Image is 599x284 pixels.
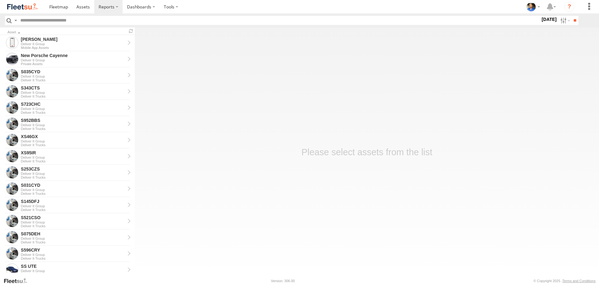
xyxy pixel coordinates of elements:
div: Deliver It Trucks [21,240,125,244]
div: Deliver It Group [21,253,125,257]
div: New Porsche Cayenne - View Asset History [21,53,125,58]
div: Deliver It Group [21,156,125,159]
div: Deliver It Trucks [21,257,125,260]
div: S035CYD - View Asset History [21,69,125,75]
div: Deliver It Group [21,75,125,78]
label: Search Filter Options [558,16,571,25]
div: S521CSO - View Asset History [21,215,125,220]
div: XS95IR - View Asset History [21,150,125,156]
div: Deliver It Trucks [21,208,125,212]
div: Deliver It Trucks [21,159,125,163]
div: Deliver It Trucks [21,176,125,179]
label: Search Query [13,16,18,25]
div: Deliver It Trucks [21,78,125,82]
div: Deliver It Trucks [21,192,125,195]
div: Deliver It Trucks [21,127,125,131]
div: Deliver It Group [21,91,125,94]
div: Mobile App Assets [21,46,125,50]
div: Deliver It Group [21,220,125,224]
a: Visit our Website [3,278,32,284]
i: ? [564,2,574,12]
div: © Copyright 2025 - [533,279,596,283]
div: XS46GX - View Asset History [21,134,125,139]
div: S596CRY - View Asset History [21,247,125,253]
div: Gian Della Porta - View Asset History [21,36,125,42]
div: Deliver It Group [21,188,125,192]
div: Deliver It Group [21,237,125,240]
div: S343CTS - View Asset History [21,85,125,91]
div: S075DEH - View Asset History [21,231,125,237]
div: S031CYD - View Asset History [21,182,125,188]
label: [DATE] [540,16,558,23]
div: S145DFJ - View Asset History [21,199,125,204]
span: Refresh [127,28,135,34]
div: Deliver It Group [21,42,125,46]
a: Terms and Conditions [562,279,596,283]
div: Deliver It Group [21,107,125,111]
div: Deliver It Group [21,123,125,127]
div: Deliver It Group [21,58,125,62]
div: Private Assets [21,62,125,66]
div: S952BBS - View Asset History [21,118,125,123]
div: S723CHC - View Asset History [21,101,125,107]
div: Deliver It Group [21,269,125,273]
div: S253CZS - View Asset History [21,166,125,172]
img: fleetsu-logo-horizontal.svg [6,2,39,11]
div: Version: 306.00 [271,279,295,283]
div: Deliver It Group [21,172,125,176]
div: Matt Draper [524,2,542,12]
div: Deliver It Trucks [21,143,125,147]
div: Click to Sort [7,31,125,34]
div: Deliver It Group [21,139,125,143]
div: Deliver It Trucks [21,111,125,114]
div: Deliver It Group [21,204,125,208]
div: Deliver It Trucks [21,94,125,98]
div: Deliver It Trucks [21,224,125,228]
div: SS UTE - View Asset History [21,263,125,269]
